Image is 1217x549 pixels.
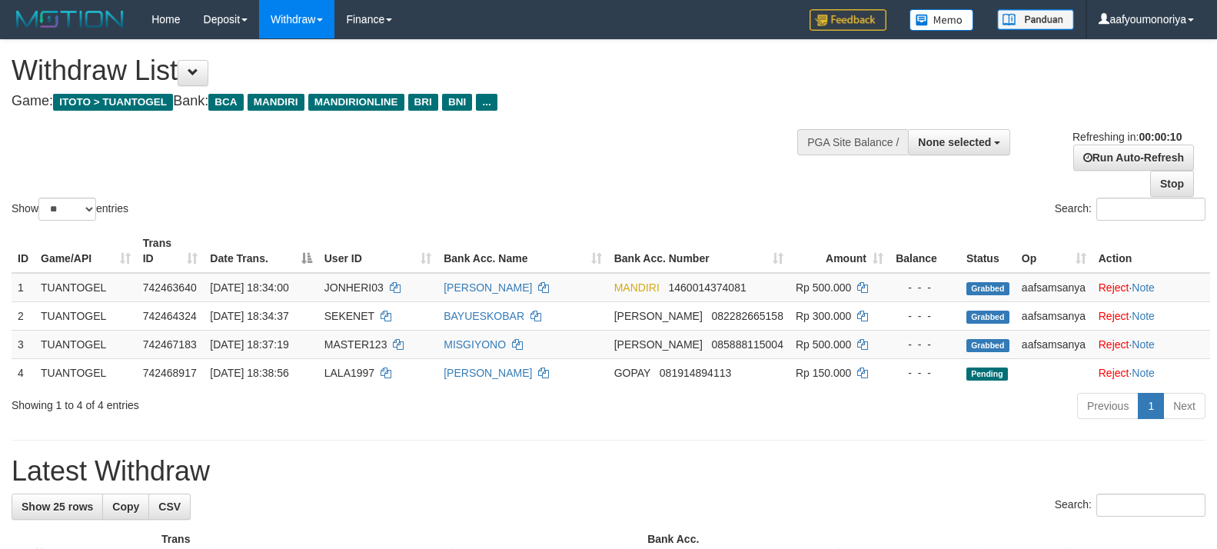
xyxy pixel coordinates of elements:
span: CSV [158,501,181,513]
span: MANDIRI [614,281,660,294]
span: Copy 1460014374081 to clipboard [668,281,746,294]
span: Rp 500.000 [796,338,851,351]
span: [PERSON_NAME] [614,310,703,322]
a: [PERSON_NAME] [444,281,532,294]
td: aafsamsanya [1016,273,1092,302]
span: GOPAY [614,367,650,379]
span: ... [476,94,497,111]
span: None selected [918,136,991,148]
td: TUANTOGEL [35,358,137,387]
a: Stop [1150,171,1194,197]
label: Search: [1055,494,1205,517]
span: LALA1997 [324,367,374,379]
span: Show 25 rows [22,501,93,513]
span: 742467183 [143,338,197,351]
td: · [1092,330,1210,358]
span: [DATE] 18:34:00 [210,281,288,294]
span: [DATE] 18:34:37 [210,310,288,322]
td: 1 [12,273,35,302]
button: None selected [908,129,1010,155]
span: Grabbed [966,311,1009,324]
th: Op: activate to sort column ascending [1016,229,1092,273]
strong: 00:00:10 [1139,131,1182,143]
td: aafsamsanya [1016,301,1092,330]
td: · [1092,301,1210,330]
a: Previous [1077,393,1139,419]
span: Copy 081914894113 to clipboard [660,367,731,379]
span: [DATE] 18:38:56 [210,367,288,379]
span: Grabbed [966,282,1009,295]
input: Search: [1096,198,1205,221]
a: Copy [102,494,149,520]
a: Reject [1099,338,1129,351]
td: aafsamsanya [1016,330,1092,358]
img: panduan.png [997,9,1074,30]
img: Feedback.jpg [810,9,886,31]
td: TUANTOGEL [35,330,137,358]
a: [PERSON_NAME] [444,367,532,379]
a: Reject [1099,367,1129,379]
span: 742464324 [143,310,197,322]
a: Note [1132,310,1155,322]
td: TUANTOGEL [35,301,137,330]
span: MANDIRI [248,94,304,111]
td: · [1092,273,1210,302]
h1: Withdraw List [12,55,796,86]
h4: Game: Bank: [12,94,796,109]
span: 742468917 [143,367,197,379]
span: Copy 085888115004 to clipboard [712,338,783,351]
th: Trans ID: activate to sort column ascending [137,229,204,273]
a: BAYUESKOBAR [444,310,524,322]
th: Bank Acc. Number: activate to sort column ascending [608,229,790,273]
span: Rp 150.000 [796,367,851,379]
span: ITOTO > TUANTOGEL [53,94,173,111]
a: CSV [148,494,191,520]
td: 2 [12,301,35,330]
label: Search: [1055,198,1205,221]
h1: Latest Withdraw [12,456,1205,487]
a: Next [1163,393,1205,419]
th: Bank Acc. Name: activate to sort column ascending [437,229,607,273]
a: Reject [1099,310,1129,322]
td: TUANTOGEL [35,273,137,302]
div: Showing 1 to 4 of 4 entries [12,391,496,413]
span: MASTER123 [324,338,387,351]
span: BRI [408,94,438,111]
td: 3 [12,330,35,358]
td: 4 [12,358,35,387]
span: Copy 082282665158 to clipboard [712,310,783,322]
a: Note [1132,281,1155,294]
input: Search: [1096,494,1205,517]
a: Note [1132,338,1155,351]
span: BNI [442,94,472,111]
a: MISGIYONO [444,338,506,351]
span: BCA [208,94,243,111]
img: Button%20Memo.svg [909,9,974,31]
span: Pending [966,368,1008,381]
a: Reject [1099,281,1129,294]
span: Rp 300.000 [796,310,851,322]
th: Date Trans.: activate to sort column descending [204,229,318,273]
div: - - - [896,337,954,352]
th: Game/API: activate to sort column ascending [35,229,137,273]
img: MOTION_logo.png [12,8,128,31]
select: Showentries [38,198,96,221]
a: 1 [1138,393,1164,419]
a: Note [1132,367,1155,379]
span: Refreshing in: [1072,131,1182,143]
div: - - - [896,280,954,295]
span: Copy [112,501,139,513]
td: · [1092,358,1210,387]
th: Action [1092,229,1210,273]
span: [DATE] 18:37:19 [210,338,288,351]
span: SEKENET [324,310,374,322]
th: User ID: activate to sort column ascending [318,229,437,273]
a: Show 25 rows [12,494,103,520]
div: PGA Site Balance / [797,129,908,155]
th: ID [12,229,35,273]
span: [PERSON_NAME] [614,338,703,351]
th: Amount: activate to sort column ascending [790,229,889,273]
span: JONHERI03 [324,281,384,294]
a: Run Auto-Refresh [1073,145,1194,171]
div: - - - [896,308,954,324]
